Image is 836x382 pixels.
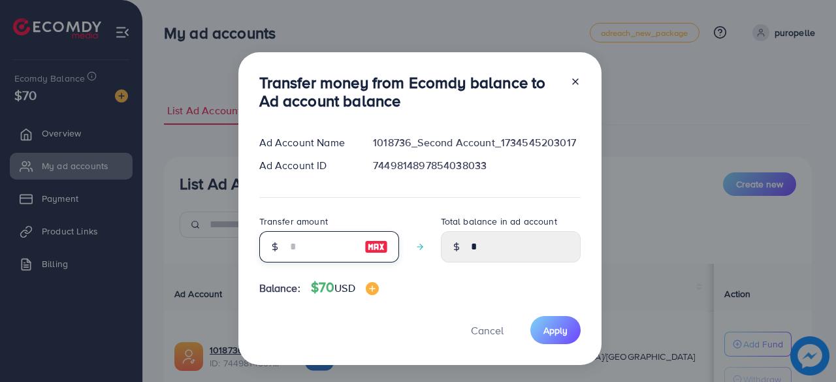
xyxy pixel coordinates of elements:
span: Cancel [471,323,504,338]
button: Apply [530,316,581,344]
h4: $70 [311,279,379,296]
img: image [364,239,388,255]
span: USD [334,281,355,295]
div: Ad Account Name [249,135,363,150]
h3: Transfer money from Ecomdy balance to Ad account balance [259,73,560,111]
label: Total balance in ad account [441,215,557,228]
label: Transfer amount [259,215,328,228]
div: 1018736_Second Account_1734545203017 [362,135,590,150]
span: Apply [543,324,568,337]
div: 7449814897854038033 [362,158,590,173]
img: image [366,282,379,295]
button: Cancel [455,316,520,344]
span: Balance: [259,281,300,296]
div: Ad Account ID [249,158,363,173]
